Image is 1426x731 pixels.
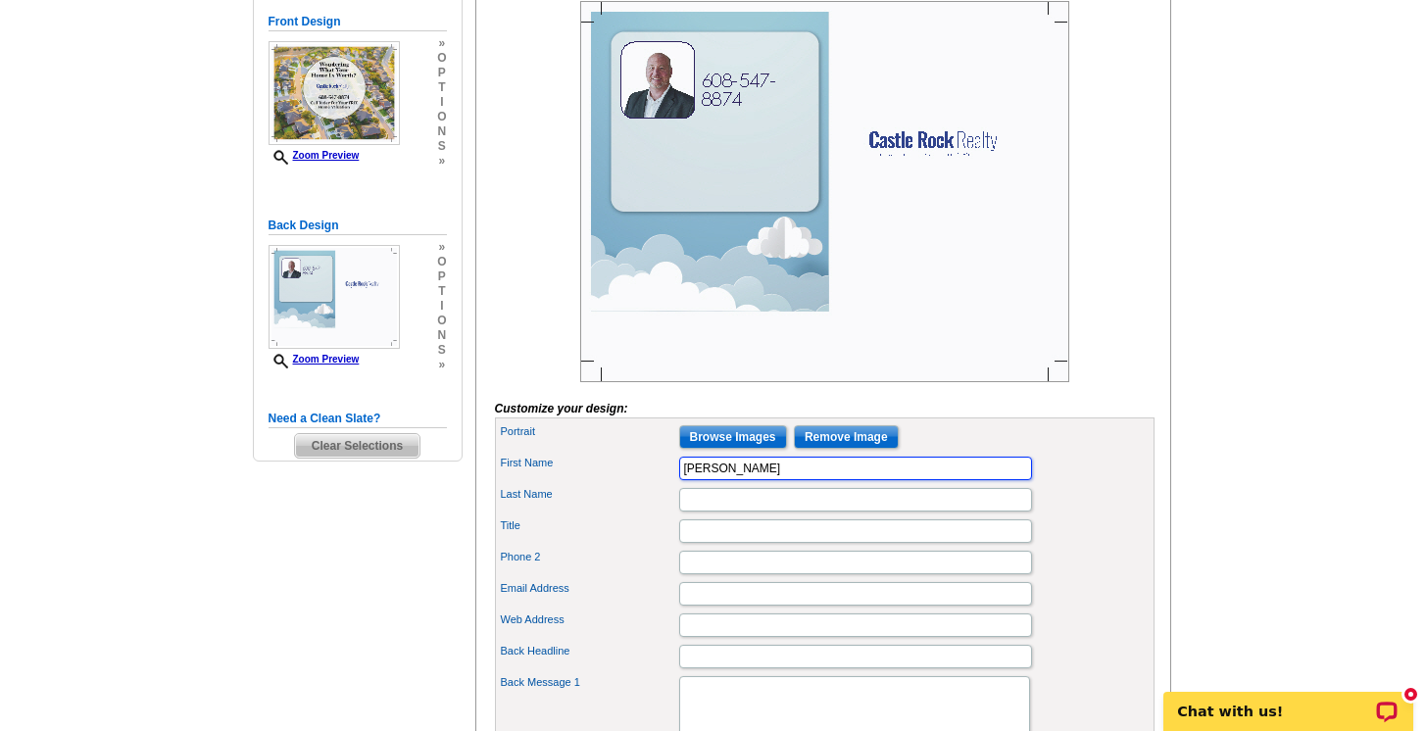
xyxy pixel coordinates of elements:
iframe: LiveChat chat widget [1151,669,1426,731]
label: Phone 2 [501,549,677,565]
input: Remove Image [794,425,899,449]
img: Z18879136_00001_2.jpg [269,245,400,349]
span: » [437,240,446,255]
span: t [437,284,446,299]
label: Back Headline [501,643,677,659]
h5: Back Design [269,217,447,235]
span: » [437,36,446,51]
img: Z18879136_00001_1.jpg [269,41,400,145]
input: Browse Images [679,425,787,449]
label: Title [501,517,677,534]
span: i [437,299,446,314]
a: Zoom Preview [269,354,360,365]
span: o [437,314,446,328]
label: Web Address [501,611,677,628]
img: Z18879136_00001_2.jpg [580,1,1069,382]
h5: Need a Clean Slate? [269,410,447,428]
h5: Front Design [269,13,447,31]
span: o [437,255,446,269]
span: s [437,343,446,358]
i: Customize your design: [495,402,628,415]
span: » [437,154,446,169]
span: p [437,66,446,80]
span: i [437,95,446,110]
span: n [437,328,446,343]
a: Zoom Preview [269,150,360,161]
span: p [437,269,446,284]
span: n [437,124,446,139]
label: Portrait [501,423,677,440]
span: o [437,110,446,124]
span: s [437,139,446,154]
label: First Name [501,455,677,471]
span: Clear Selections [295,434,419,458]
span: o [437,51,446,66]
span: » [437,358,446,372]
label: Last Name [501,486,677,503]
label: Back Message 1 [501,674,677,691]
label: Email Address [501,580,677,597]
span: t [437,80,446,95]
